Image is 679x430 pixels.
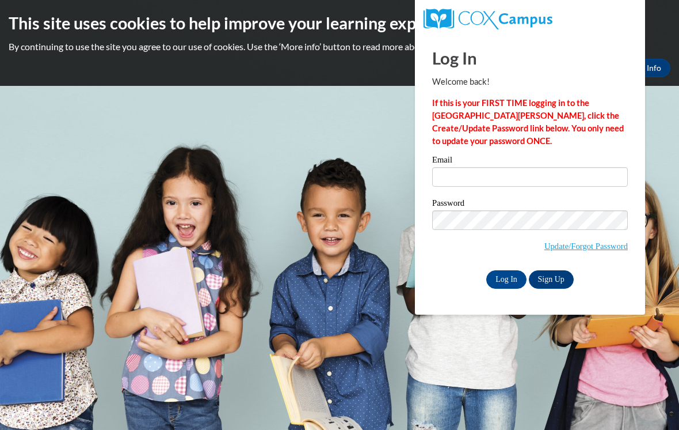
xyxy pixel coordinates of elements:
iframe: Button to launch messaging window [633,384,670,421]
p: Welcome back! [432,76,628,88]
a: Update/Forgot Password [544,242,628,251]
h1: Log In [432,46,628,70]
label: Password [432,199,628,210]
strong: If this is your FIRST TIME logging in to the [GEOGRAPHIC_DATA][PERSON_NAME], click the Create/Upd... [432,98,624,146]
p: By continuing to use the site you agree to our use of cookies. Use the ‘More info’ button to read... [9,40,670,53]
h2: This site uses cookies to help improve your learning experience. [9,12,670,35]
a: Sign Up [529,270,574,289]
label: Email [432,156,628,167]
input: Log In [486,270,527,289]
img: COX Campus [424,9,552,29]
